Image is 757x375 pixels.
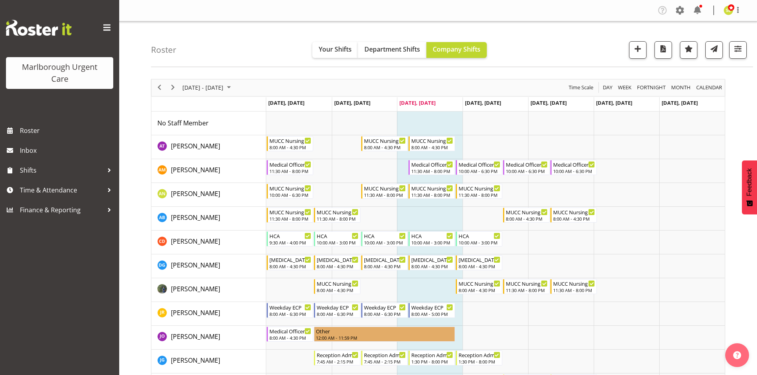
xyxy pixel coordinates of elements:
[269,208,311,216] div: MUCC Nursing PM Weekday
[14,61,105,85] div: Marlborough Urgent Care
[629,41,647,59] button: Add a new shift
[550,208,597,223] div: Andrew Brooks"s event - MUCC Nursing AM Weekends Begin From Sunday, October 5, 2025 at 8:00:00 AM...
[459,184,500,192] div: MUCC Nursing PM Weekday
[364,192,406,198] div: 11:30 AM - 8:00 PM
[553,279,595,287] div: MUCC Nursing PM Weekends
[20,125,115,137] span: Roster
[506,287,548,293] div: 11:30 AM - 8:00 PM
[171,189,220,198] a: [PERSON_NAME]
[459,351,500,359] div: Reception Admin Weekday PM
[269,192,311,198] div: 10:00 AM - 6:30 PM
[151,135,266,159] td: Agnes Tyson resource
[171,284,220,294] a: [PERSON_NAME]
[426,42,487,58] button: Company Shifts
[267,255,313,270] div: Deo Garingalao"s event - Haemodialysis Shift Begin From Monday, September 29, 2025 at 8:00:00 AM ...
[568,83,594,92] span: Time Scale
[269,303,311,311] div: Weekday ECP
[180,79,236,96] div: Sep 29 - Oct 05, 2025
[364,358,406,365] div: 7:45 AM - 2:15 PM
[151,159,266,183] td: Alexandra Madigan resource
[269,215,311,222] div: 11:30 AM - 8:00 PM
[317,279,358,287] div: MUCC Nursing AM Weekday
[729,41,747,59] button: Filter Shifts
[409,255,455,270] div: Deo Garingalao"s event - Haemodialysis Shift Begin From Thursday, October 2, 2025 at 8:00:00 AM G...
[269,263,311,269] div: 8:00 AM - 4:30 PM
[166,79,180,96] div: next period
[267,303,313,318] div: Jacinta Rangi"s event - Weekday ECP Begin From Monday, September 29, 2025 at 8:00:00 AM GMT+13:00...
[636,83,667,92] button: Fortnight
[364,303,406,311] div: Weekday ECP
[695,83,724,92] button: Month
[459,232,500,240] div: HCA
[316,335,453,341] div: 12:00 AM - 11:59 PM
[20,204,103,216] span: Finance & Reporting
[409,231,455,246] div: Cordelia Davies"s event - HCA Begin From Thursday, October 2, 2025 at 10:00:00 AM GMT+13:00 Ends ...
[317,263,358,269] div: 8:00 AM - 4:30 PM
[314,279,360,294] div: Gloria Varghese"s event - MUCC Nursing AM Weekday Begin From Tuesday, September 30, 2025 at 8:00:...
[409,184,455,199] div: Alysia Newman-Woods"s event - MUCC Nursing PM Weekday Begin From Thursday, October 2, 2025 at 11:...
[267,208,313,223] div: Andrew Brooks"s event - MUCC Nursing PM Weekday Begin From Monday, September 29, 2025 at 11:30:00...
[364,239,406,246] div: 10:00 AM - 3:00 PM
[269,327,311,335] div: Medical Officer AM Weekday
[314,327,455,342] div: Jenny O'Donnell"s event - Other Begin From Tuesday, September 30, 2025 at 12:00:00 AM GMT+13:00 E...
[171,165,220,175] a: [PERSON_NAME]
[459,358,500,365] div: 1:30 PM - 8:00 PM
[171,141,220,151] a: [PERSON_NAME]
[550,279,597,294] div: Gloria Varghese"s event - MUCC Nursing PM Weekends Begin From Sunday, October 5, 2025 at 11:30:00...
[267,160,313,175] div: Alexandra Madigan"s event - Medical Officer PM Weekday Begin From Monday, September 29, 2025 at 1...
[269,256,311,263] div: [MEDICAL_DATA] Shift
[269,160,311,168] div: Medical Officer PM Weekday
[456,350,502,365] div: Josephine Godinez"s event - Reception Admin Weekday PM Begin From Friday, October 3, 2025 at 1:30...
[411,358,453,365] div: 1:30 PM - 8:00 PM
[20,164,103,176] span: Shifts
[364,232,406,240] div: HCA
[746,168,753,196] span: Feedback
[154,83,165,92] button: Previous
[316,327,453,335] div: Other
[733,351,741,359] img: help-xxl-2.png
[506,160,548,168] div: Medical Officer Weekends
[171,189,220,198] span: [PERSON_NAME]
[550,160,597,175] div: Alexandra Madigan"s event - Medical Officer Weekends Begin From Sunday, October 5, 2025 at 10:00:...
[20,144,115,156] span: Inbox
[269,232,311,240] div: HCA
[269,137,311,144] div: MUCC Nursing AM Weekday
[151,207,266,231] td: Andrew Brooks resource
[334,99,370,106] span: [DATE], [DATE]
[151,350,266,373] td: Josephine Godinez resource
[411,160,453,168] div: Medical Officer PM Weekday
[171,356,220,365] a: [PERSON_NAME]
[171,165,220,174] span: [PERSON_NAME]
[361,184,408,199] div: Alysia Newman-Woods"s event - MUCC Nursing PM Weekday Begin From Wednesday, October 1, 2025 at 11...
[267,136,313,151] div: Agnes Tyson"s event - MUCC Nursing AM Weekday Begin From Monday, September 29, 2025 at 8:00:00 AM...
[553,208,595,216] div: MUCC Nursing AM Weekends
[269,144,311,150] div: 8:00 AM - 4:30 PM
[596,99,632,106] span: [DATE], [DATE]
[411,168,453,174] div: 11:30 AM - 8:00 PM
[695,83,723,92] span: calendar
[151,302,266,326] td: Jacinta Rangi resource
[314,350,360,365] div: Josephine Godinez"s event - Reception Admin Weekday AM Begin From Tuesday, September 30, 2025 at ...
[364,45,420,54] span: Department Shifts
[503,208,550,223] div: Andrew Brooks"s event - MUCC Nursing AM Weekends Begin From Saturday, October 4, 2025 at 8:00:00 ...
[409,136,455,151] div: Agnes Tyson"s event - MUCC Nursing AM Weekday Begin From Thursday, October 2, 2025 at 8:00:00 AM ...
[553,160,595,168] div: Medical Officer Weekends
[171,213,220,222] a: [PERSON_NAME]
[670,83,691,92] span: Month
[168,83,178,92] button: Next
[317,287,358,293] div: 8:00 AM - 4:30 PM
[409,303,455,318] div: Jacinta Rangi"s event - Weekday ECP Begin From Thursday, October 2, 2025 at 8:00:00 AM GMT+13:00 ...
[364,351,406,359] div: Reception Admin Weekday AM
[361,136,408,151] div: Agnes Tyson"s event - MUCC Nursing AM Weekday Begin From Wednesday, October 1, 2025 at 8:00:00 AM...
[314,208,360,223] div: Andrew Brooks"s event - MUCC Nursing PM Weekday Begin From Tuesday, September 30, 2025 at 11:30:0...
[171,260,220,270] a: [PERSON_NAME]
[151,326,266,350] td: Jenny O'Donnell resource
[151,254,266,278] td: Deo Garingalao resource
[317,351,358,359] div: Reception Admin Weekday AM
[636,83,666,92] span: Fortnight
[361,350,408,365] div: Josephine Godinez"s event - Reception Admin Weekday AM Begin From Wednesday, October 1, 2025 at 7...
[361,231,408,246] div: Cordelia Davies"s event - HCA Begin From Wednesday, October 1, 2025 at 10:00:00 AM GMT+13:00 Ends...
[654,41,672,59] button: Download a PDF of the roster according to the set date range.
